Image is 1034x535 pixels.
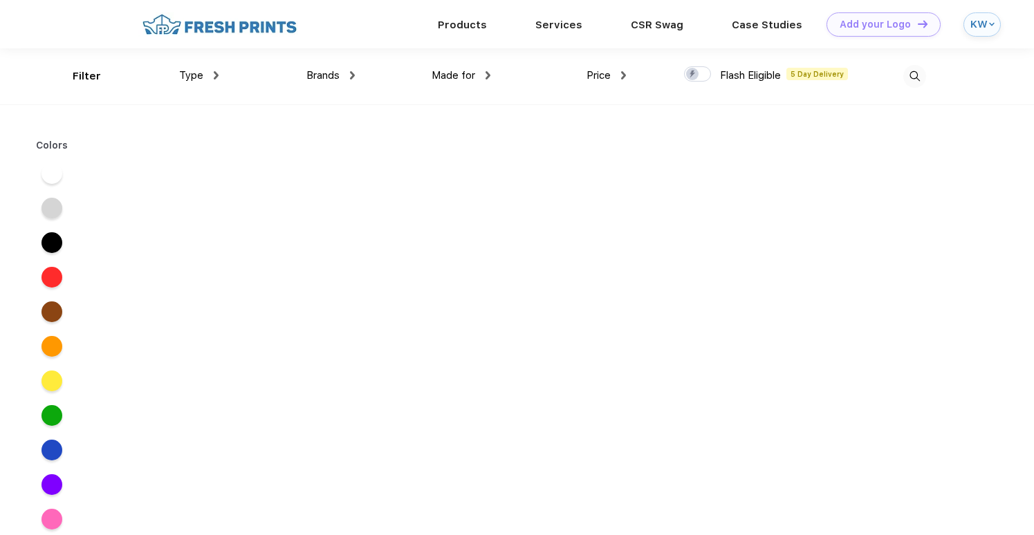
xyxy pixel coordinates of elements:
[438,19,487,31] a: Products
[587,69,611,82] span: Price
[138,12,301,37] img: fo%20logo%202.webp
[840,19,911,30] div: Add your Logo
[214,71,219,79] img: dropdown.png
[786,68,848,80] span: 5 Day Delivery
[350,71,355,79] img: dropdown.png
[720,69,781,82] span: Flash Eligible
[989,21,995,27] img: arrow_down_blue.svg
[970,19,986,30] div: KW
[918,20,927,28] img: DT
[432,69,475,82] span: Made for
[903,65,926,88] img: desktop_search.svg
[179,69,203,82] span: Type
[73,68,101,84] div: Filter
[621,71,626,79] img: dropdown.png
[486,71,490,79] img: dropdown.png
[631,19,683,31] a: CSR Swag
[535,19,582,31] a: Services
[306,69,340,82] span: Brands
[26,138,79,153] div: Colors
